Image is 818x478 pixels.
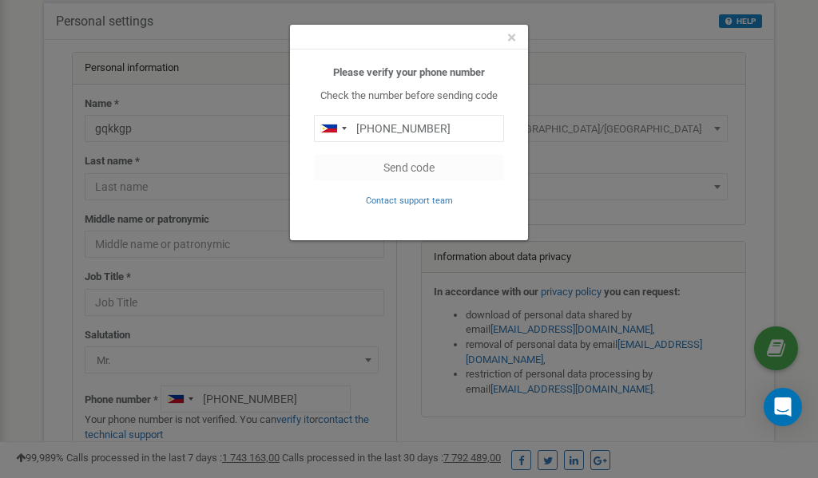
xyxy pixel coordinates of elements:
[366,194,453,206] a: Contact support team
[507,28,516,47] span: ×
[314,115,504,142] input: 0905 123 4567
[315,116,351,141] div: Telephone country code
[764,388,802,426] div: Open Intercom Messenger
[333,66,485,78] b: Please verify your phone number
[314,154,504,181] button: Send code
[314,89,504,104] p: Check the number before sending code
[366,196,453,206] small: Contact support team
[507,30,516,46] button: Close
